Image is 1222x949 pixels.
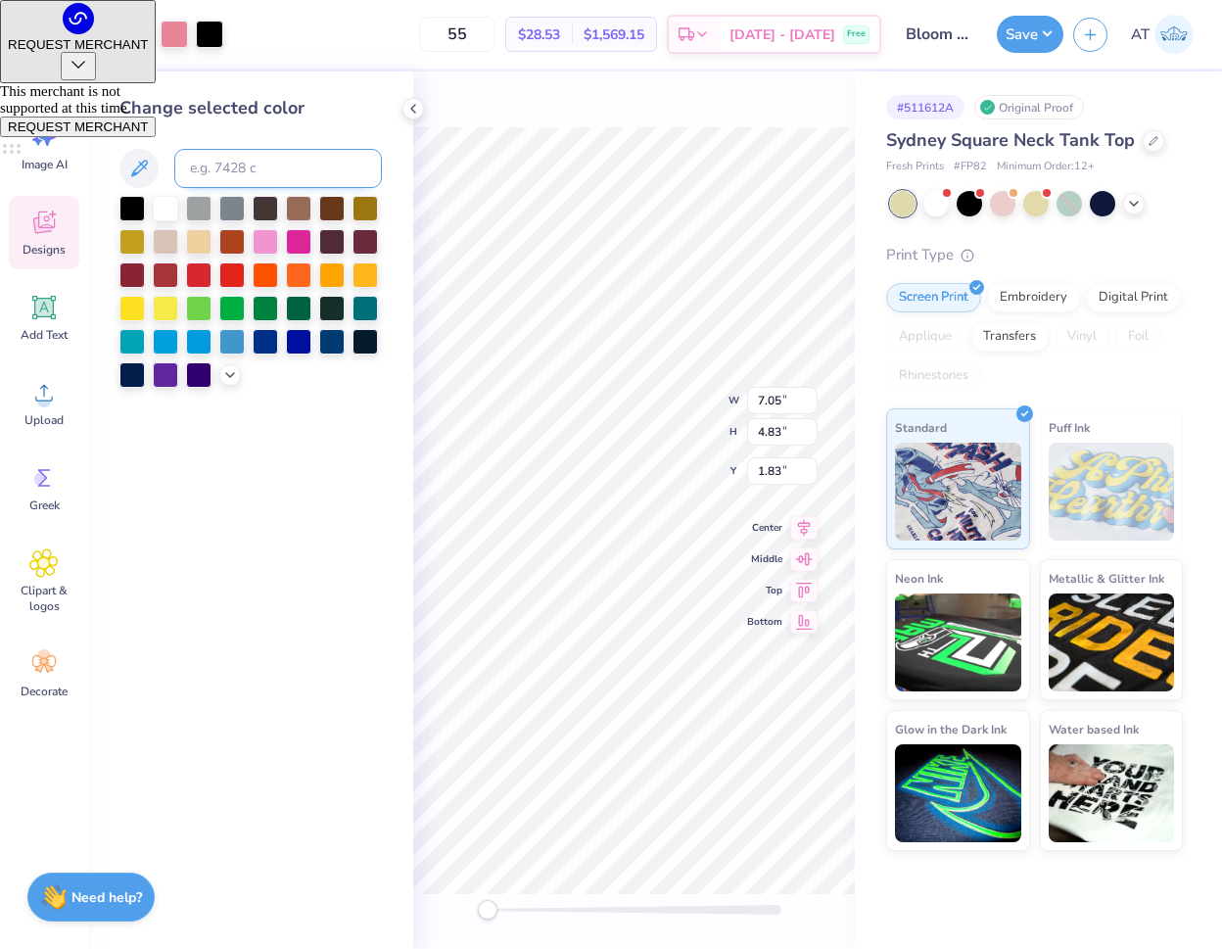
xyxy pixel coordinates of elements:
[12,583,76,614] span: Clipart & logos
[886,244,1183,266] div: Print Type
[29,498,60,513] span: Greek
[21,327,68,343] span: Add Text
[895,568,943,589] span: Neon Ink
[895,719,1007,739] span: Glow in the Dark Ink
[478,900,497,920] div: Accessibility label
[987,283,1080,312] div: Embroidery
[895,443,1021,541] img: Standard
[997,159,1095,175] span: Minimum Order: 12 +
[954,159,987,175] span: # FP82
[1115,322,1161,352] div: Foil
[1049,719,1139,739] span: Water based Ink
[174,149,382,188] input: e.g. 7428 c
[895,744,1021,842] img: Glow in the Dark Ink
[747,551,782,567] span: Middle
[24,412,64,428] span: Upload
[886,159,944,175] span: Fresh Prints
[886,283,981,312] div: Screen Print
[895,593,1021,691] img: Neon Ink
[970,322,1049,352] div: Transfers
[21,684,68,699] span: Decorate
[22,157,68,172] span: Image AI
[895,417,947,438] span: Standard
[747,520,782,536] span: Center
[1049,593,1175,691] img: Metallic & Glitter Ink
[886,361,981,391] div: Rhinestones
[1049,568,1164,589] span: Metallic & Glitter Ink
[71,888,142,907] strong: Need help?
[1049,417,1090,438] span: Puff Ink
[747,614,782,630] span: Bottom
[1086,283,1181,312] div: Digital Print
[1049,443,1175,541] img: Puff Ink
[1049,744,1175,842] img: Water based Ink
[1055,322,1109,352] div: Vinyl
[23,242,66,258] span: Designs
[747,583,782,598] span: Top
[886,322,964,352] div: Applique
